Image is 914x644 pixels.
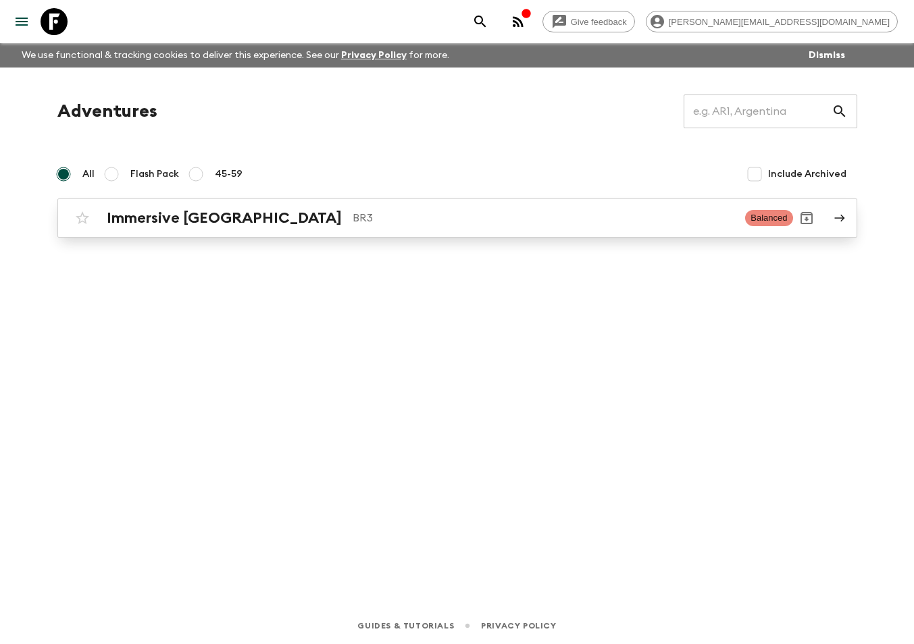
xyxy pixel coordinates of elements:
[768,167,846,181] span: Include Archived
[467,8,494,35] button: search adventures
[353,210,735,226] p: BR3
[646,11,898,32] div: [PERSON_NAME][EMAIL_ADDRESS][DOMAIN_NAME]
[805,46,848,65] button: Dismiss
[215,167,243,181] span: 45-59
[481,618,556,633] a: Privacy Policy
[745,210,792,226] span: Balanced
[563,17,634,27] span: Give feedback
[341,51,407,60] a: Privacy Policy
[357,618,454,633] a: Guides & Tutorials
[793,205,820,232] button: Archive
[8,8,35,35] button: menu
[57,198,857,238] a: Immersive [GEOGRAPHIC_DATA]BR3BalancedArchive
[57,98,157,125] h1: Adventures
[684,92,832,130] input: e.g. AR1, Argentina
[130,167,179,181] span: Flash Pack
[16,43,455,68] p: We use functional & tracking cookies to deliver this experience. See our for more.
[661,17,897,27] span: [PERSON_NAME][EMAIL_ADDRESS][DOMAIN_NAME]
[107,209,342,227] h2: Immersive [GEOGRAPHIC_DATA]
[82,167,95,181] span: All
[542,11,635,32] a: Give feedback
